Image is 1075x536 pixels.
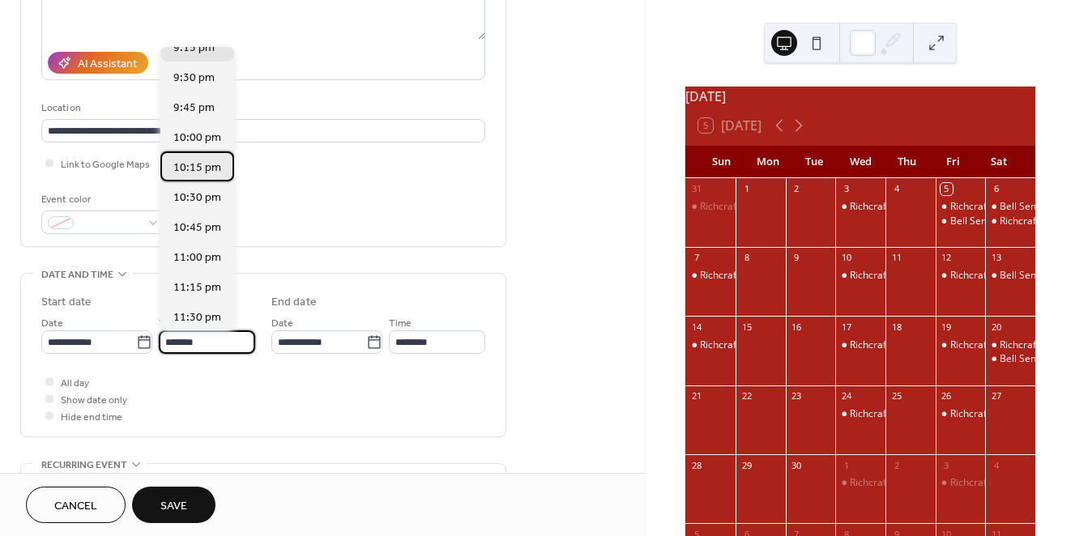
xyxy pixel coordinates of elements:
[941,183,953,195] div: 5
[740,321,753,333] div: 15
[890,321,902,333] div: 18
[61,409,122,426] span: Hide end time
[850,407,961,421] div: Richcraft Sensplex (East)
[890,183,902,195] div: 4
[271,294,317,311] div: End date
[985,338,1035,352] div: Richcraft Sensplex (East)
[941,321,953,333] div: 19
[941,459,953,471] div: 3
[976,146,1022,178] div: Sat
[173,219,221,236] span: 10:45 pm
[173,160,221,177] span: 10:15 pm
[840,252,852,264] div: 10
[950,476,1061,490] div: Richcraft Sensplex (East)
[950,338,1061,352] div: Richcraft Sensplex (East)
[26,487,126,523] button: Cancel
[985,269,1035,283] div: Bell Sensplex (West)
[950,407,1061,421] div: Richcraft Sensplex (East)
[950,269,1061,283] div: Richcraft Sensplex (East)
[950,215,1042,228] div: Bell Sensplex (West)
[936,200,986,214] div: Richcraft Sensplex (East)
[744,146,791,178] div: Mon
[791,459,803,471] div: 30
[132,487,215,523] button: Save
[884,146,930,178] div: Thu
[890,390,902,402] div: 25
[936,407,986,421] div: Richcraft Sensplex (East)
[740,390,753,402] div: 22
[173,309,221,326] span: 11:30 pm
[890,252,902,264] div: 11
[890,459,902,471] div: 2
[271,315,293,332] span: Date
[61,375,89,392] span: All day
[850,476,961,490] div: Richcraft Sensplex (East)
[835,269,885,283] div: Richcraft Sensplex (East)
[41,100,482,117] div: Location
[41,266,113,283] span: Date and time
[690,321,702,333] div: 14
[840,183,852,195] div: 3
[173,100,215,117] span: 9:45 pm
[690,252,702,264] div: 7
[791,321,803,333] div: 16
[54,498,97,515] span: Cancel
[690,183,702,195] div: 31
[850,269,961,283] div: Richcraft Sensplex (East)
[985,200,1035,214] div: Bell Sensplex (West)
[173,40,215,57] span: 9:15 pm
[936,215,986,228] div: Bell Sensplex (West)
[740,183,753,195] div: 1
[838,146,884,178] div: Wed
[389,315,412,332] span: Time
[791,183,803,195] div: 2
[990,183,1002,195] div: 6
[78,56,137,73] div: AI Assistant
[791,252,803,264] div: 9
[985,352,1035,366] div: Bell Sensplex (West)
[173,70,215,87] span: 9:30 pm
[990,459,1002,471] div: 4
[698,146,744,178] div: Sun
[690,390,702,402] div: 21
[685,269,736,283] div: Richcraft Sensplex (East)
[936,476,986,490] div: Richcraft Sensplex (East)
[941,390,953,402] div: 26
[160,498,187,515] span: Save
[685,87,1035,106] div: [DATE]
[740,252,753,264] div: 8
[740,459,753,471] div: 29
[791,146,837,178] div: Tue
[41,191,163,208] div: Event color
[61,392,127,409] span: Show date only
[173,249,221,266] span: 11:00 pm
[159,315,181,332] span: Time
[791,390,803,402] div: 23
[700,200,811,214] div: Richcraft Sensplex (East)
[985,215,1035,228] div: Richcraft Sensplex (East)
[840,390,852,402] div: 24
[936,269,986,283] div: Richcraft Sensplex (East)
[930,146,976,178] div: Fri
[685,338,736,352] div: Richcraft Sensplex (East)
[173,130,221,147] span: 10:00 pm
[700,269,811,283] div: Richcraft Sensplex (East)
[700,338,811,352] div: Richcraft Sensplex (East)
[990,390,1002,402] div: 27
[173,279,221,296] span: 11:15 pm
[690,459,702,471] div: 28
[936,338,986,352] div: Richcraft Sensplex (East)
[835,407,885,421] div: Richcraft Sensplex (East)
[835,200,885,214] div: Richcraft Sensplex (East)
[61,156,150,173] span: Link to Google Maps
[850,200,961,214] div: Richcraft Sensplex (East)
[41,315,63,332] span: Date
[941,252,953,264] div: 12
[835,338,885,352] div: Richcraft Sensplex (East)
[990,252,1002,264] div: 13
[840,321,852,333] div: 17
[685,200,736,214] div: Richcraft Sensplex (East)
[41,294,92,311] div: Start date
[173,189,221,206] span: 10:30 pm
[840,459,852,471] div: 1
